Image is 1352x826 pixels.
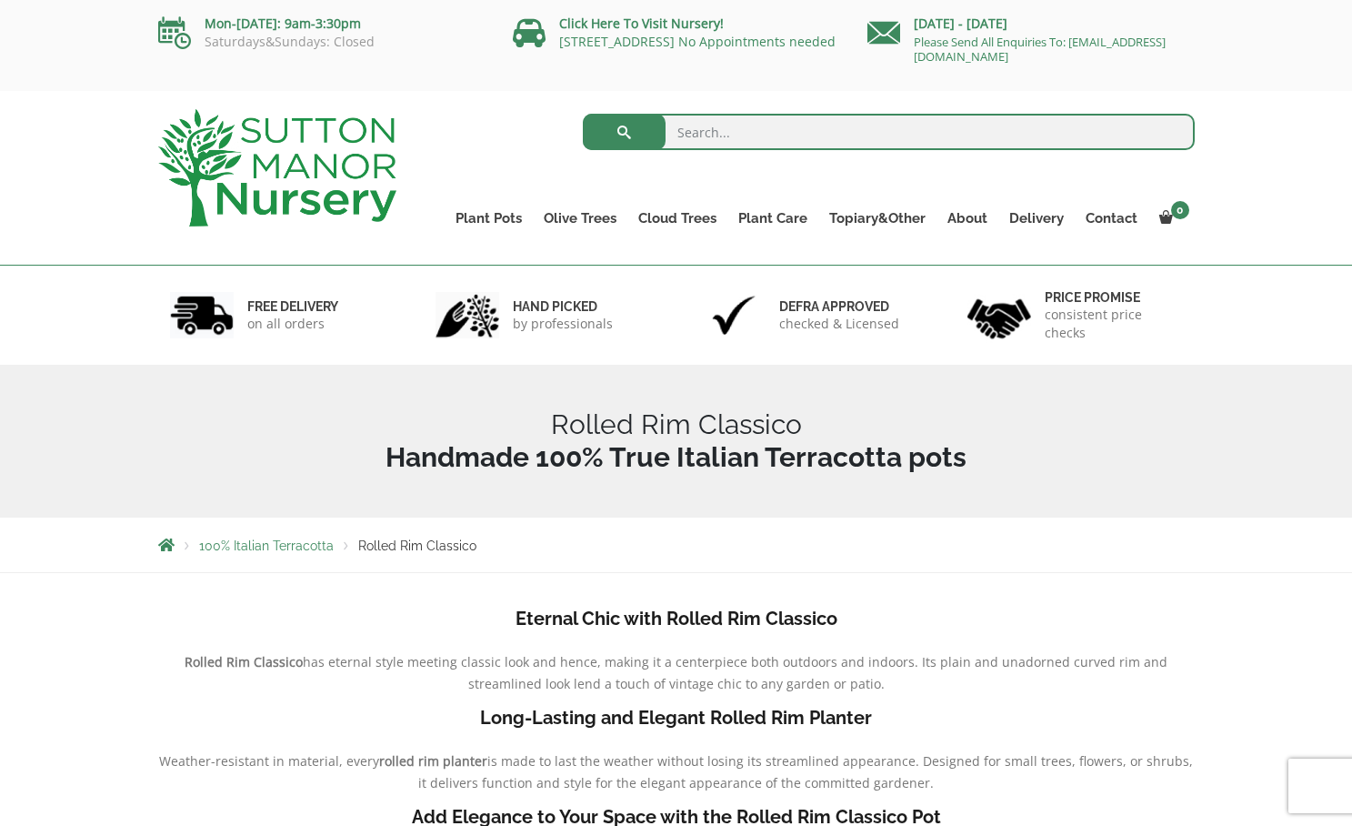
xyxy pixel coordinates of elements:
[358,539,476,553] span: Rolled Rim Classico
[533,206,627,231] a: Olive Trees
[480,707,872,729] b: Long-Lasting and Elegant Rolled Rim Planter
[158,538,1195,552] nav: Breadcrumbs
[914,34,1166,65] a: Please Send All Enquiries To: [EMAIL_ADDRESS][DOMAIN_NAME]
[445,206,533,231] a: Plant Pots
[1148,206,1195,231] a: 0
[185,653,303,670] b: Rolled Rim Classico
[1045,306,1183,342] p: consistent price checks
[513,298,613,315] h6: hand picked
[559,33,836,50] a: [STREET_ADDRESS] No Appointments needed
[779,298,899,315] h6: Defra approved
[998,206,1075,231] a: Delivery
[158,408,1195,474] h1: Rolled Rim Classico
[158,13,486,35] p: Mon-[DATE]: 9am-3:30pm
[1045,289,1183,306] h6: Price promise
[247,315,338,333] p: on all orders
[158,109,396,227] img: logo
[199,539,334,553] a: 100% Italian Terracotta
[418,752,1193,791] span: is made to last the weather without losing its streamlined appearance. Designed for small trees, ...
[247,298,338,315] h6: FREE DELIVERY
[702,292,766,338] img: 3.jpg
[967,287,1031,343] img: 4.jpg
[158,35,486,49] p: Saturdays&Sundays: Closed
[516,608,837,630] b: Eternal Chic with Rolled Rim Classico
[303,653,1167,692] span: has eternal style meeting classic look and hence, making it a centerpiece both outdoors and indoo...
[779,315,899,333] p: checked & Licensed
[627,206,727,231] a: Cloud Trees
[867,13,1195,35] p: [DATE] - [DATE]
[727,206,818,231] a: Plant Care
[159,752,379,770] span: Weather-resistant in material, every
[379,752,487,770] b: rolled rim planter
[170,292,234,338] img: 1.jpg
[559,15,724,32] a: Click Here To Visit Nursery!
[936,206,998,231] a: About
[436,292,499,338] img: 2.jpg
[818,206,936,231] a: Topiary&Other
[1075,206,1148,231] a: Contact
[1171,201,1189,219] span: 0
[513,315,613,333] p: by professionals
[583,114,1195,150] input: Search...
